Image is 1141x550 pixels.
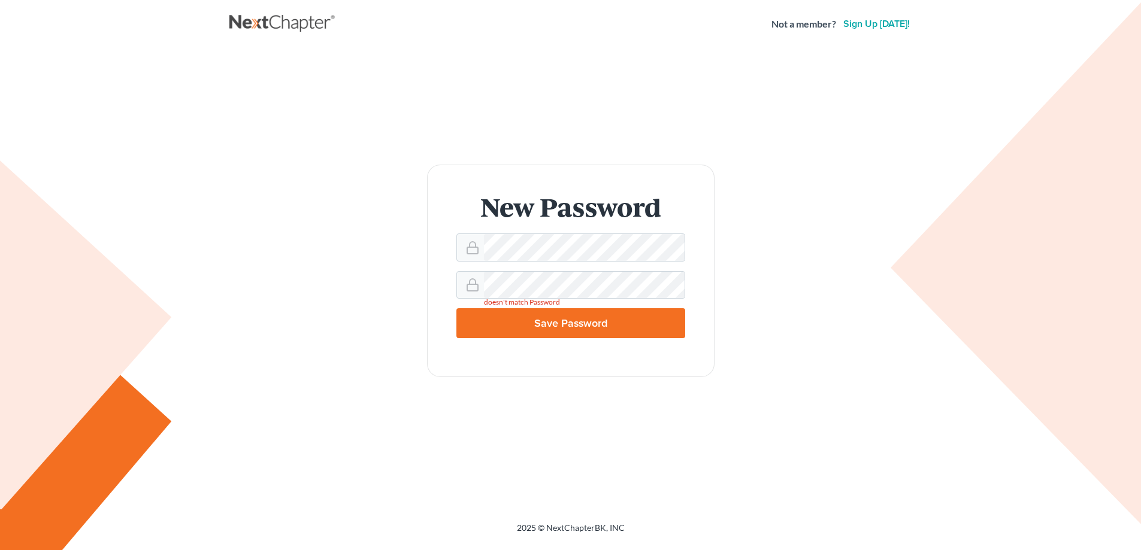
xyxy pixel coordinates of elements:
input: Save Password [456,308,685,338]
span: doesn't match Password [484,297,685,308]
strong: Not a member? [771,17,836,31]
a: Sign up [DATE]! [841,19,912,29]
h1: New Password [456,194,685,220]
div: 2025 © NextChapterBK, INC [229,522,912,543]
